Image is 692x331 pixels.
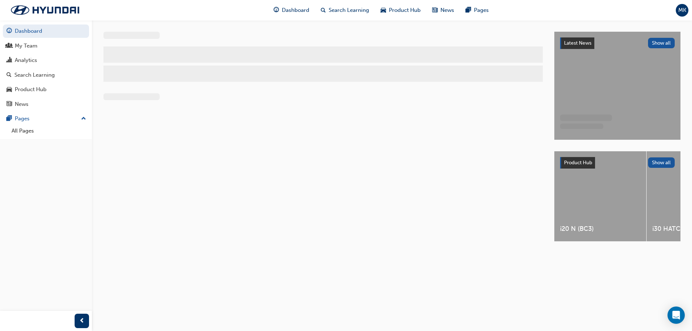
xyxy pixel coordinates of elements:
span: car-icon [6,86,12,93]
div: Analytics [15,56,37,64]
span: pages-icon [6,116,12,122]
span: car-icon [381,6,386,15]
span: Dashboard [282,6,309,14]
div: Search Learning [14,71,55,79]
span: guage-icon [274,6,279,15]
span: up-icon [81,114,86,124]
span: news-icon [432,6,438,15]
span: MK [678,6,686,14]
a: search-iconSearch Learning [315,3,375,18]
span: search-icon [6,72,12,79]
a: All Pages [9,125,89,137]
span: News [440,6,454,14]
a: guage-iconDashboard [268,3,315,18]
div: Pages [15,115,30,123]
span: guage-icon [6,28,12,35]
a: Product HubShow all [560,157,675,169]
span: Product Hub [389,6,421,14]
span: Latest News [564,40,591,46]
div: News [15,100,28,108]
img: Trak [4,3,86,18]
div: Open Intercom Messenger [667,307,685,324]
button: MK [676,4,688,17]
button: Pages [3,112,89,125]
span: pages-icon [466,6,471,15]
a: car-iconProduct Hub [375,3,426,18]
button: DashboardMy TeamAnalyticsSearch LearningProduct HubNews [3,23,89,112]
a: Latest NewsShow all [560,37,675,49]
button: Show all [648,38,675,48]
span: i20 N (BC3) [560,225,640,233]
a: Dashboard [3,24,89,38]
a: i20 N (BC3) [554,151,646,241]
span: search-icon [321,6,326,15]
button: Show all [648,157,675,168]
div: My Team [15,42,37,50]
span: people-icon [6,43,12,49]
span: Search Learning [329,6,369,14]
a: News [3,98,89,111]
span: Product Hub [564,160,592,166]
a: news-iconNews [426,3,460,18]
a: My Team [3,39,89,53]
span: Pages [474,6,489,14]
span: prev-icon [79,317,85,326]
a: pages-iconPages [460,3,494,18]
a: Analytics [3,54,89,67]
span: news-icon [6,101,12,108]
span: chart-icon [6,57,12,64]
div: Product Hub [15,85,46,94]
a: Search Learning [3,68,89,82]
a: Product Hub [3,83,89,96]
